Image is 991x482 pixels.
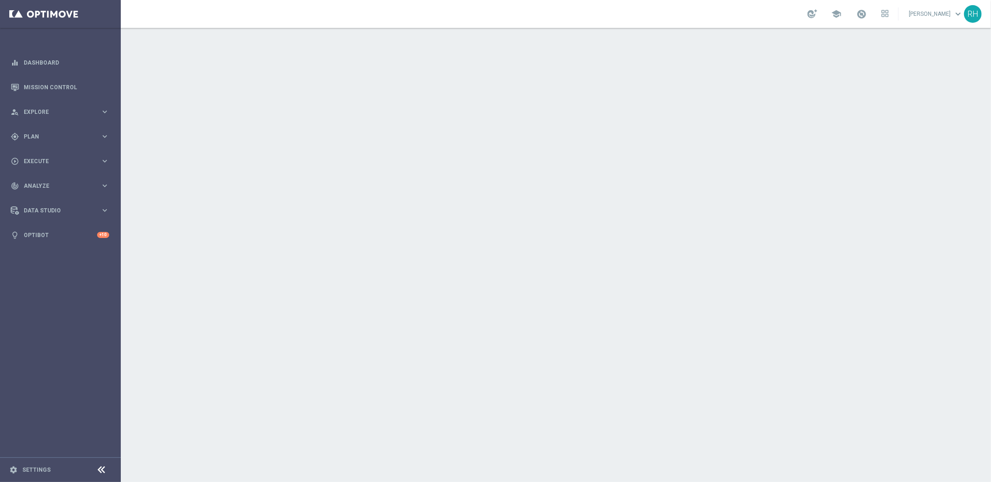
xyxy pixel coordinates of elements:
[100,157,109,165] i: keyboard_arrow_right
[100,107,109,116] i: keyboard_arrow_right
[908,7,964,21] a: [PERSON_NAME]keyboard_arrow_down
[24,183,100,189] span: Analyze
[11,108,100,116] div: Explore
[11,59,19,67] i: equalizer
[10,158,110,165] button: play_circle_outline Execute keyboard_arrow_right
[10,84,110,91] button: Mission Control
[24,109,100,115] span: Explore
[11,182,100,190] div: Analyze
[831,9,841,19] span: school
[11,223,109,247] div: Optibot
[11,206,100,215] div: Data Studio
[100,132,109,141] i: keyboard_arrow_right
[24,75,109,99] a: Mission Control
[24,208,100,213] span: Data Studio
[24,223,97,247] a: Optibot
[953,9,963,19] span: keyboard_arrow_down
[100,181,109,190] i: keyboard_arrow_right
[11,157,19,165] i: play_circle_outline
[11,157,100,165] div: Execute
[24,50,109,75] a: Dashboard
[24,134,100,139] span: Plan
[11,231,19,239] i: lightbulb
[11,182,19,190] i: track_changes
[11,132,19,141] i: gps_fixed
[11,50,109,75] div: Dashboard
[100,206,109,215] i: keyboard_arrow_right
[10,59,110,66] button: equalizer Dashboard
[24,158,100,164] span: Execute
[964,5,982,23] div: RH
[10,133,110,140] button: gps_fixed Plan keyboard_arrow_right
[10,182,110,190] button: track_changes Analyze keyboard_arrow_right
[10,207,110,214] button: Data Studio keyboard_arrow_right
[10,108,110,116] button: person_search Explore keyboard_arrow_right
[22,467,51,473] a: Settings
[11,132,100,141] div: Plan
[9,466,18,474] i: settings
[11,75,109,99] div: Mission Control
[10,231,110,239] button: lightbulb Optibot +10
[97,232,109,238] div: +10
[11,108,19,116] i: person_search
